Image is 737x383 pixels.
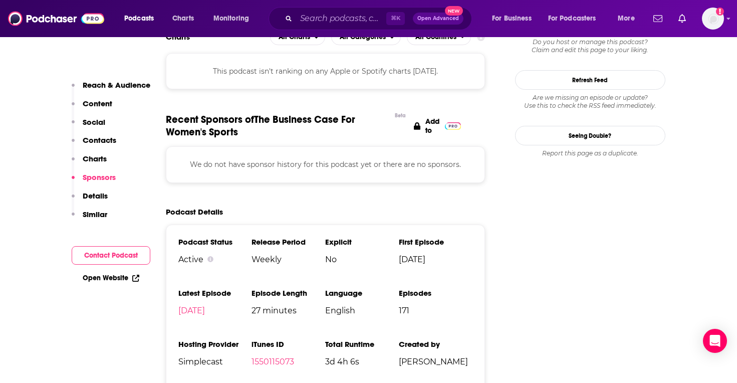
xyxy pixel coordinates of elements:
h3: Release Period [252,237,325,247]
p: Sponsors [83,172,116,182]
span: All Categories [340,34,386,41]
h3: Latest Episode [178,288,252,298]
span: 3d 4h 6s [325,357,399,366]
div: Search podcasts, credits, & more... [278,7,481,30]
p: Charts [83,154,107,163]
span: All Countries [415,34,456,41]
span: For Business [492,12,532,26]
h3: Podcast Status [178,237,252,247]
span: Monitoring [213,12,249,26]
button: Refresh Feed [515,70,665,90]
span: Weekly [252,255,325,264]
button: Charts [72,154,107,172]
button: open menu [542,11,611,27]
p: Contacts [83,135,116,145]
span: [PERSON_NAME] [399,357,472,366]
p: Reach & Audience [83,80,150,90]
button: Contacts [72,135,116,154]
a: 1550115073 [252,357,294,366]
span: New [445,6,463,16]
svg: Add a profile image [716,8,724,16]
button: Details [72,191,108,210]
span: All Charts [279,34,310,41]
img: User Profile [702,8,724,30]
input: Search podcasts, credits, & more... [296,11,386,27]
p: Details [83,191,108,201]
p: We do not have sponsor history for this podcast yet or there are no sponsors. [178,159,473,170]
span: 27 minutes [252,306,325,315]
div: Active [178,255,252,264]
span: Podcasts [124,12,154,26]
h3: First Episode [399,237,472,247]
h2: Countries [407,29,471,45]
button: open menu [117,11,167,27]
button: open menu [331,29,401,45]
span: Do you host or manage this podcast? [515,38,665,46]
button: Similar [72,210,107,228]
span: 171 [399,306,472,315]
span: More [618,12,635,26]
p: Add to [425,117,439,135]
span: Charts [172,12,194,26]
button: open menu [407,29,471,45]
h3: Total Runtime [325,339,399,349]
a: Show notifications dropdown [674,10,690,27]
div: This podcast isn't ranking on any Apple or Spotify charts [DATE]. [166,53,485,89]
span: For Podcasters [548,12,596,26]
a: Charts [166,11,200,27]
p: Content [83,99,112,108]
span: ⌘ K [386,12,405,25]
a: Show notifications dropdown [649,10,666,27]
p: Social [83,117,105,127]
p: Similar [83,210,107,219]
img: Podchaser - Follow, Share and Rate Podcasts [8,9,104,28]
a: Seeing Double? [515,126,665,145]
span: [DATE] [399,255,472,264]
button: Content [72,99,112,117]
button: Sponsors [72,172,116,191]
h3: Language [325,288,399,298]
button: open menu [206,11,262,27]
div: Claim and edit this page to your liking. [515,38,665,54]
button: Contact Podcast [72,246,150,265]
h2: Categories [331,29,401,45]
img: Pro Logo [445,122,461,130]
button: open menu [485,11,544,27]
a: [DATE] [178,306,205,315]
div: Report this page as a duplicate. [515,149,665,157]
h3: Episode Length [252,288,325,298]
h3: iTunes ID [252,339,325,349]
button: Open AdvancedNew [413,13,463,25]
button: Show profile menu [702,8,724,30]
button: open menu [270,29,325,45]
h2: Podcast Details [166,207,223,217]
span: Simplecast [178,357,252,366]
span: Open Advanced [417,16,459,21]
div: Beta [395,112,406,119]
h3: Hosting Provider [178,339,252,349]
h3: Episodes [399,288,472,298]
span: Recent Sponsors of The Business Case For Women's Sports [166,113,390,138]
button: Reach & Audience [72,80,150,99]
span: Logged in as dkcsports [702,8,724,30]
h3: Explicit [325,237,399,247]
button: Social [72,117,105,136]
h2: Platforms [270,29,325,45]
span: English [325,306,399,315]
button: open menu [611,11,647,27]
span: No [325,255,399,264]
a: Open Website [83,274,139,282]
a: Add to [414,113,461,138]
div: Are we missing an episode or update? Use this to check the RSS feed immediately. [515,94,665,110]
div: Open Intercom Messenger [703,329,727,353]
h3: Created by [399,339,472,349]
